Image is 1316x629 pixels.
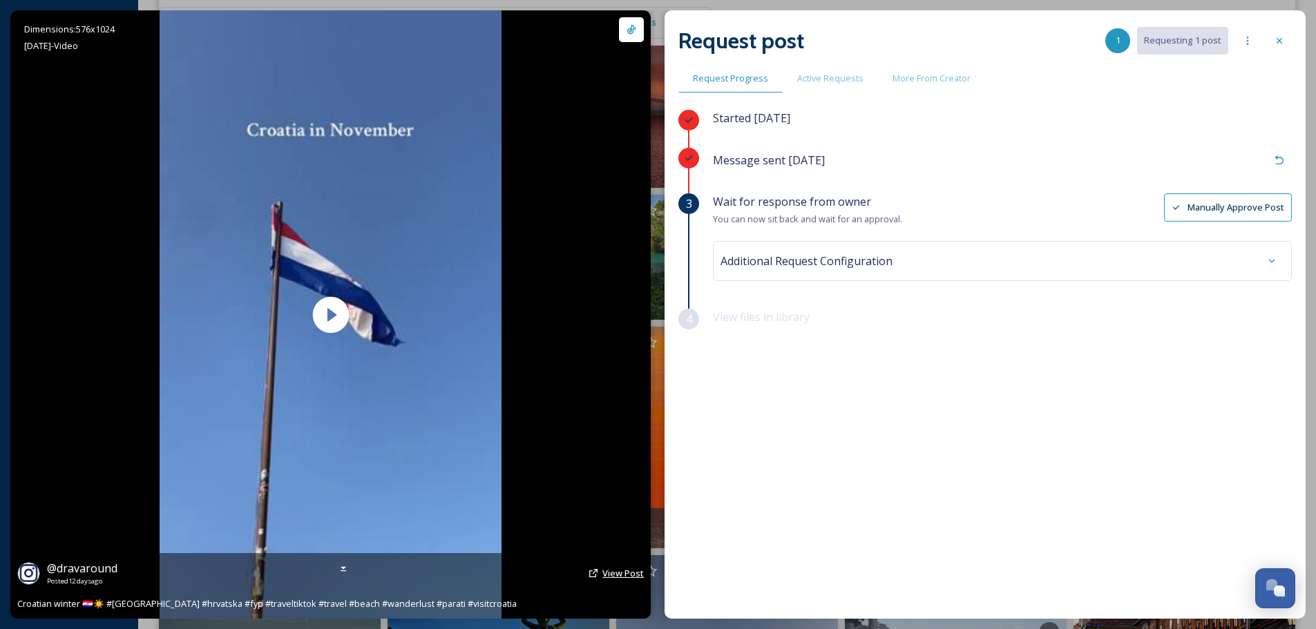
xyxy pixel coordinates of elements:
a: View Post [602,567,644,580]
span: Started [DATE] [713,110,790,126]
h2: Request post [678,24,804,57]
span: Dimensions: 576 x 1024 [24,23,115,35]
span: Message sent [DATE] [713,153,825,168]
span: @ dravaround [47,561,117,576]
span: Active Requests [797,72,864,85]
span: 1 [1116,34,1120,47]
button: Open Chat [1255,568,1295,608]
span: Posted 12 days ago [47,577,117,586]
span: More From Creator [893,72,971,85]
span: Croatian winter 🇭🇷☀️ #[GEOGRAPHIC_DATA] #hrvatska #fyp #traveltiktok #travel #beach #wanderlust #... [17,597,517,610]
span: Request Progress [693,72,768,85]
img: thumbnail [160,10,502,619]
span: 4 [686,311,692,327]
span: Additional Request Configuration [721,253,893,269]
a: @dravaround [47,560,117,577]
span: 3 [686,195,692,212]
span: You can now sit back and wait for an approval. [713,213,902,225]
span: [DATE] - Video [24,39,78,52]
button: Requesting 1 post [1137,27,1228,54]
span: View files in library [713,309,810,325]
span: Wait for response from owner [713,194,871,209]
button: Manually Approve Post [1164,193,1292,222]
